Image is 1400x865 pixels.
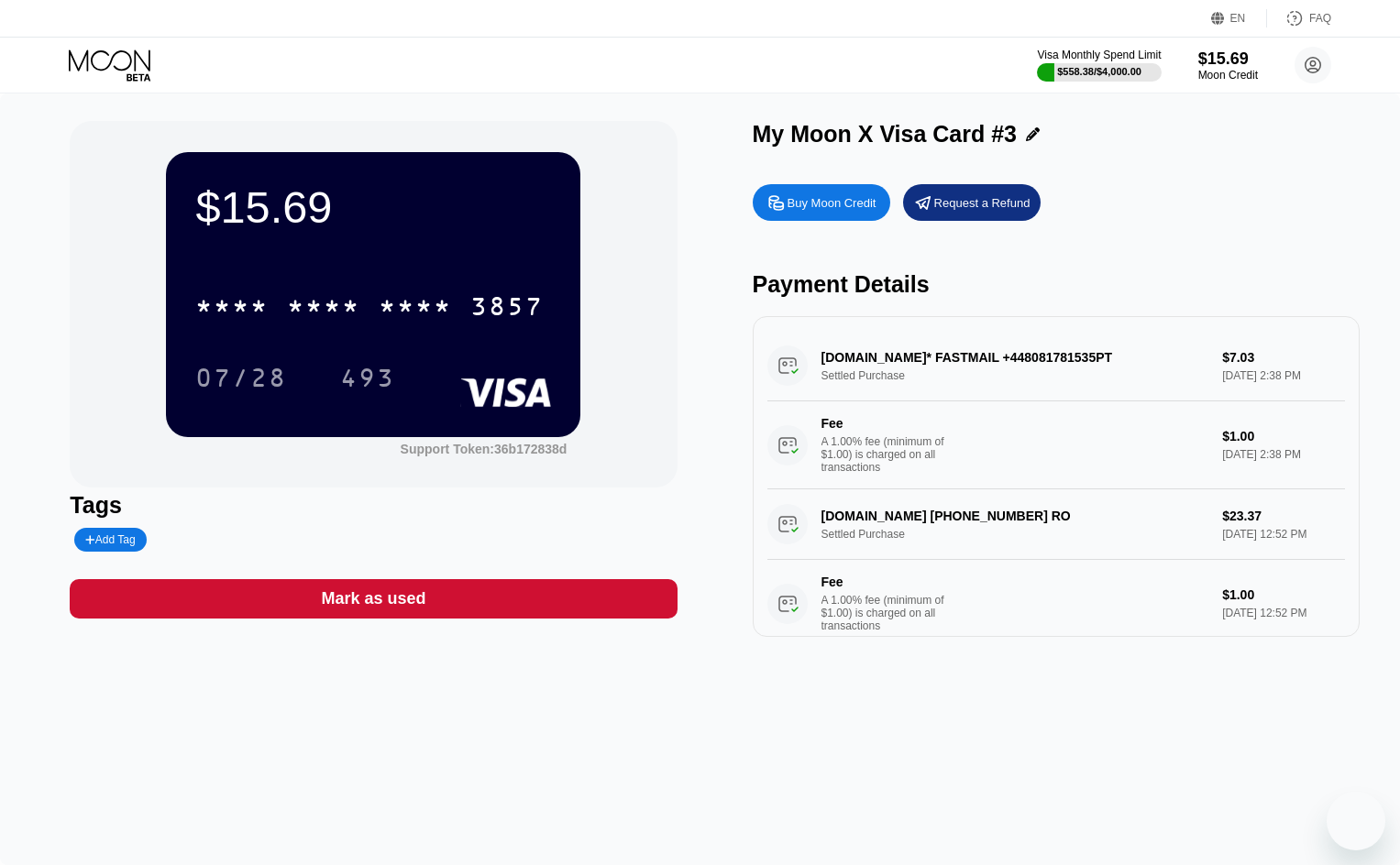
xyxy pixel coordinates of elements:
div: Buy Moon Credit [753,184,890,221]
div: 07/28 [195,366,287,395]
div: Fee [821,416,950,431]
div: EN [1211,9,1267,27]
div: Fee [821,575,950,589]
div: Mark as used [70,579,677,619]
div: A 1.00% fee (minimum of $1.00) is charged on all transactions [821,435,959,474]
div: Payment Details [753,271,1360,298]
iframe: Button to launch messaging window [1327,792,1385,850]
div: 3857 [470,294,544,323]
div: Support Token:36b172838d [401,442,568,456]
div: Buy Moon Credit [788,195,876,211]
div: $1.00 [1222,429,1345,443]
div: FeeA 1.00% fee (minimum of $1.00) is charged on all transactions$1.00[DATE] 2:38 PM [767,401,1345,489]
div: Add Tag [74,528,146,552]
div: EN [1230,12,1246,25]
div: Request a Refund [903,184,1041,221]
div: 07/28 [182,355,301,400]
div: $1.00 [1222,587,1345,602]
div: 493 [326,355,409,400]
div: Mark as used [321,588,425,609]
div: Add Tag [85,533,135,546]
div: $15.69 [195,181,551,233]
div: [DATE] 12:52 PM [1222,607,1345,619]
div: $558.38 / $4,000.00 [1057,66,1141,77]
div: FAQ [1309,12,1331,25]
div: $15.69 [1198,49,1258,69]
div: Moon Credit [1198,69,1258,82]
div: Visa Monthly Spend Limit [1037,49,1161,61]
div: Support Token: 36b172838d [401,442,568,456]
div: [DATE] 2:38 PM [1222,448,1345,461]
div: A 1.00% fee (minimum of $1.00) is charged on all transactions [821,594,959,632]
div: FAQ [1267,9,1331,27]
div: My Moon X Visa Card #3 [753,121,1018,148]
div: Tags [70,492,677,519]
div: $15.69Moon Credit [1198,49,1258,82]
div: 493 [340,366,395,395]
div: FeeA 1.00% fee (minimum of $1.00) is charged on all transactions$1.00[DATE] 12:52 PM [767,560,1345,648]
div: Visa Monthly Spend Limit$558.38/$4,000.00 [1037,49,1161,82]
div: Request a Refund [934,195,1031,211]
